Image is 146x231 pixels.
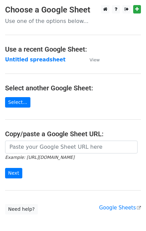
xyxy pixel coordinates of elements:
p: Use one of the options below... [5,18,141,25]
a: Untitled spreadsheet [5,57,66,63]
a: Need help? [5,204,38,214]
h4: Use a recent Google Sheet: [5,45,141,53]
h4: Select another Google Sheet: [5,84,141,92]
a: Select... [5,97,30,108]
a: View [83,57,100,63]
input: Next [5,168,22,178]
h3: Choose a Google Sheet [5,5,141,15]
h4: Copy/paste a Google Sheet URL: [5,130,141,138]
a: Google Sheets [99,205,141,211]
input: Paste your Google Sheet URL here [5,141,138,153]
small: View [90,57,100,62]
small: Example: [URL][DOMAIN_NAME] [5,155,74,160]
